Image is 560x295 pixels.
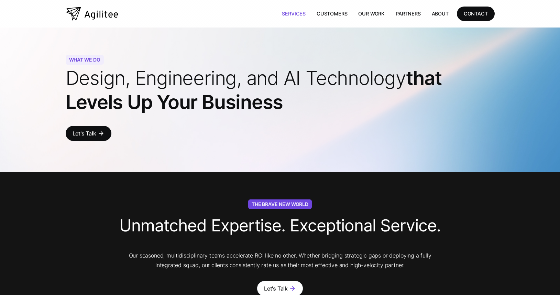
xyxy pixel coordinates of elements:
[311,7,353,21] a: Customers
[264,284,288,293] div: Let's Talk
[426,7,454,21] a: About
[390,7,426,21] a: Partners
[98,130,105,137] div: arrow_forward
[119,251,441,270] p: Our seasoned, multidisciplinary teams accelerate ROI like no other. Whether bridging strategic ga...
[66,126,111,141] a: Let's Talkarrow_forward
[457,7,495,21] a: CONTACT
[248,199,312,209] div: The Brave New World
[119,210,441,244] h3: Unmatched Expertise. Exceptional Service.
[66,55,104,65] div: WHAT WE DO
[353,7,390,21] a: Our Work
[66,66,495,114] h1: that Levels Up Your Business
[276,7,311,21] a: Services
[289,285,296,292] div: arrow_forward
[66,7,118,21] a: home
[73,129,96,138] div: Let's Talk
[464,9,488,18] div: CONTACT
[66,66,406,90] span: Design, Engineering, and AI Technology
